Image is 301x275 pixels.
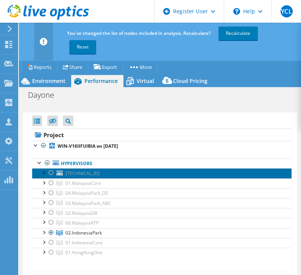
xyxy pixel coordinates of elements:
a: Share [57,61,88,73]
a: Recalculate [218,27,258,40]
span: 01.HongKongOne [66,249,103,256]
a: 02.IndonesiaPark [32,228,292,238]
a: Reports [21,61,58,73]
span: Virtual [137,77,154,84]
span: Performance [84,77,118,84]
a: 01.MalaysiaCore [32,178,292,188]
span: You've changed the list of nodes included in analysis. Recalculate? [67,30,211,36]
a: Export [88,61,123,73]
a: Hypervisors [32,158,292,168]
a: 01.IndonesiaCore [32,238,292,248]
span: 01.IndonesiaCore [66,239,103,246]
span: 03.MalaysiaPark_ABC [66,200,111,206]
a: More [123,61,158,73]
span: 02.MalaysiaDB [66,210,97,216]
span: [TECHNICAL_ID] [66,170,100,177]
span: Environment [32,77,66,84]
b: WIN-V16IIFUIBIA on [DATE] [58,143,118,149]
span: 04.MalaysiaPark_DE [66,190,108,196]
span: 06.MalaysiaKTP [66,220,99,226]
h1: Dayone [25,91,66,99]
span: 01.MalaysiaCore [66,180,101,186]
a: 01.HongKongOne [32,248,292,258]
a: Reset [69,40,96,54]
svg: \n [233,8,240,15]
a: 03.MalaysiaPark_ABC [32,198,292,208]
span: YCL [281,5,293,17]
span: 02.IndonesiaPark [66,230,102,236]
a: WIN-V16IIFUIBIA on [DATE] [32,141,292,151]
a: Project [32,129,292,141]
a: 04.MalaysiaPark_DE [32,188,292,198]
span: Cloud Pricing [173,77,207,84]
a: 02.MalaysiaDB [32,208,292,218]
a: [TECHNICAL_ID] [32,168,292,178]
a: 06.MalaysiaKTP [32,218,292,228]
